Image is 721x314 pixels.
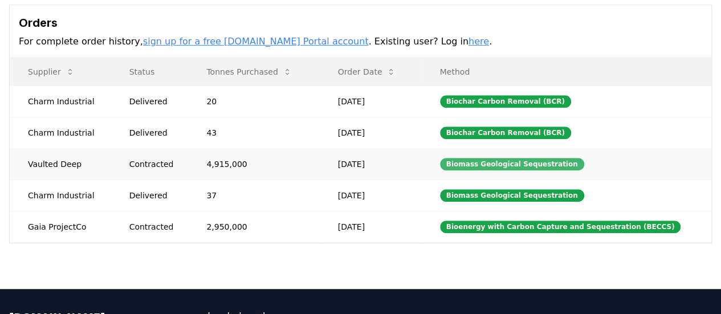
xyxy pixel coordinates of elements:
[440,95,571,108] div: Biochar Carbon Removal (BCR)
[329,60,405,83] button: Order Date
[120,66,180,78] p: Status
[19,60,84,83] button: Supplier
[129,190,180,201] div: Delivered
[440,221,681,233] div: Bioenergy with Carbon Capture and Sequestration (BECCS)
[10,117,111,148] td: Charm Industrial
[19,35,702,48] p: For complete order history, . Existing user? Log in .
[10,148,111,180] td: Vaulted Deep
[143,36,369,47] a: sign up for a free [DOMAIN_NAME] Portal account
[320,148,422,180] td: [DATE]
[320,85,422,117] td: [DATE]
[129,158,180,170] div: Contracted
[129,96,180,107] div: Delivered
[10,85,111,117] td: Charm Industrial
[440,127,571,139] div: Biochar Carbon Removal (BCR)
[188,117,319,148] td: 43
[320,117,422,148] td: [DATE]
[188,85,319,117] td: 20
[10,180,111,211] td: Charm Industrial
[129,221,180,233] div: Contracted
[431,66,702,78] p: Method
[320,211,422,242] td: [DATE]
[320,180,422,211] td: [DATE]
[440,189,584,202] div: Biomass Geological Sequestration
[440,158,584,170] div: Biomass Geological Sequestration
[188,148,319,180] td: 4,915,000
[197,60,300,83] button: Tonnes Purchased
[10,211,111,242] td: Gaia ProjectCo
[188,211,319,242] td: 2,950,000
[129,127,180,138] div: Delivered
[19,14,702,31] h3: Orders
[469,36,489,47] a: here
[188,180,319,211] td: 37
